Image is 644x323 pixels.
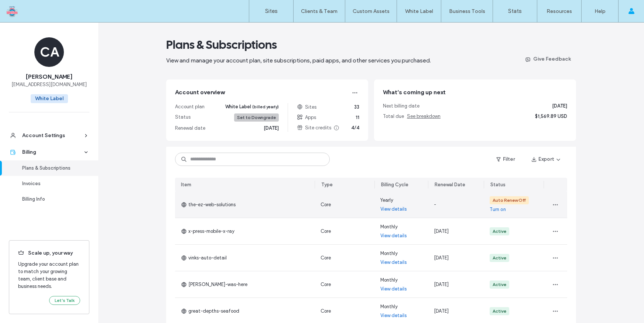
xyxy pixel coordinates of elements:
[380,223,398,231] span: Monthly
[493,308,506,314] div: Active
[175,103,205,110] span: Account plan
[380,205,407,213] a: View details
[297,124,339,132] span: Site credits
[26,73,72,81] span: [PERSON_NAME]
[265,8,278,14] label: Sites
[225,103,279,110] span: White Label
[490,181,506,188] div: Status
[354,103,359,111] span: 33
[252,104,279,109] span: (billed yearly)
[175,88,225,97] span: Account overview
[508,8,522,14] label: Stats
[434,282,449,287] span: [DATE]
[380,276,398,284] span: Monthly
[321,202,331,207] span: Core
[547,8,572,14] label: Resources
[519,53,576,65] button: Give Feedback
[49,296,80,305] button: Let’s Talk
[22,195,83,203] div: Billing Info
[321,228,331,234] span: Core
[321,255,331,261] span: Core
[535,113,567,120] span: $1,569.89 USD
[383,113,441,120] span: Total due
[493,281,506,288] div: Active
[380,197,393,204] span: Yearly
[595,8,606,14] label: Help
[383,89,446,96] span: What’s coming up next
[181,201,236,208] span: the-ez-web-solutions
[380,312,407,319] a: View details
[381,181,408,188] div: Billing Cycle
[449,8,485,14] label: Business Tools
[493,197,526,204] div: Auto Renew Off
[181,181,191,188] div: Item
[380,285,407,293] a: View details
[493,255,506,261] div: Active
[434,228,449,234] span: [DATE]
[237,114,276,121] div: Set to Downgrade
[22,180,83,187] div: Invoices
[321,282,331,287] span: Core
[22,164,83,172] div: Plans & Subscriptions
[493,228,506,235] div: Active
[34,37,64,67] div: CA
[321,181,333,188] div: Type
[380,259,407,266] a: View details
[181,307,239,315] span: great-depths-seafood
[356,114,359,121] span: 11
[297,103,316,111] span: Sites
[380,250,398,257] span: Monthly
[22,132,83,139] div: Account Settings
[264,125,279,132] span: [DATE]
[489,153,522,165] button: Filter
[380,303,398,310] span: Monthly
[175,113,191,122] span: Status
[181,228,234,235] span: x-press-mobile-x-ray
[301,8,338,14] label: Clients & Team
[353,8,390,14] label: Custom Assets
[181,254,227,262] span: vinks-auto-detail
[321,308,331,314] span: Core
[181,281,247,288] span: [PERSON_NAME]-was-here
[490,206,506,213] a: Turn on
[18,249,80,258] span: Scale up, your way
[18,261,80,290] span: Upgrade your account plan to match your growing team, client base and business needs.
[407,113,441,119] span: See breakdown
[351,124,359,132] span: 4/4
[11,81,87,88] span: [EMAIL_ADDRESS][DOMAIN_NAME]
[405,8,433,14] label: White Label
[434,202,436,207] span: -
[383,102,419,110] span: Next billing date
[434,308,449,314] span: [DATE]
[31,94,68,103] span: White Label
[434,255,449,261] span: [DATE]
[22,149,83,156] div: Billing
[380,232,407,239] a: View details
[552,102,567,110] span: [DATE]
[435,181,465,188] div: Renewal Date
[166,37,277,52] span: Plans & Subscriptions
[166,57,431,64] span: View and manage your account plan, site subscriptions, paid apps, and other services you purchased.
[297,114,316,121] span: Apps
[525,153,567,165] button: Export
[175,125,205,132] span: Renewal date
